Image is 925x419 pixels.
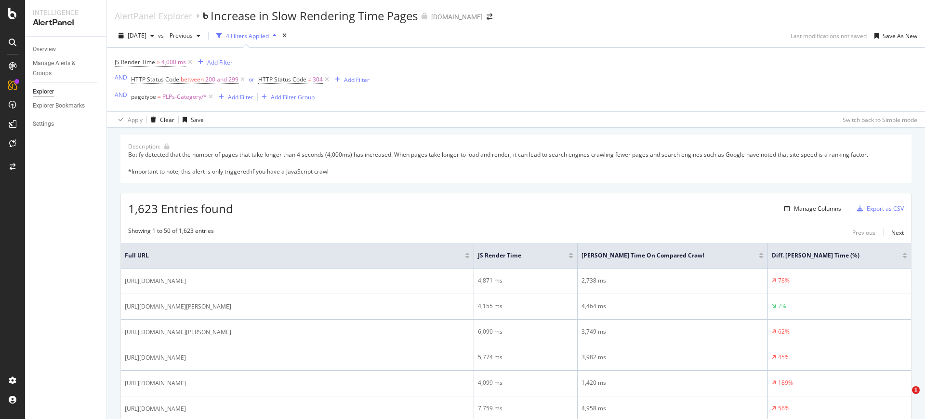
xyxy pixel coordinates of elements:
div: AND [115,73,127,81]
div: 78% [778,276,790,285]
button: Manage Columns [780,203,841,215]
div: Last modifications not saved [791,32,867,40]
div: times [280,31,289,41]
div: 4,871 ms [478,276,573,285]
span: Full URL [125,251,450,260]
span: [URL][DOMAIN_NAME][PERSON_NAME] [125,327,231,337]
button: Apply [115,112,143,127]
div: 4,099 ms [478,378,573,387]
span: between [181,75,204,83]
span: vs [158,31,166,40]
button: Save [179,112,204,127]
button: Add Filter Group [258,91,315,103]
div: Clear [160,116,174,124]
div: 4 Filters Applied [226,32,269,40]
button: Switch back to Simple mode [839,112,917,127]
span: 304 [313,73,323,86]
span: JS Render Time [115,58,155,66]
div: Increase in Slow Rendering Time Pages [211,8,418,24]
span: Diff. [PERSON_NAME] Time (%) [772,251,888,260]
div: Apply [128,116,143,124]
span: [URL][DOMAIN_NAME] [125,378,186,388]
div: Export as CSV [867,204,904,213]
div: Add Filter [207,58,233,67]
a: Overview [33,44,100,54]
span: 1 [912,386,920,394]
div: Manage Alerts & Groups [33,58,91,79]
button: Next [891,227,904,238]
span: JS Render Time [478,251,554,260]
div: 62% [778,327,790,336]
div: 1,420 ms [581,378,764,387]
div: Explorer Bookmarks [33,101,85,111]
span: = [308,75,311,83]
a: Explorer Bookmarks [33,101,100,111]
span: > [157,58,160,66]
div: 7% [778,302,786,311]
span: HTTP Status Code [258,75,306,83]
div: 56% [778,404,790,413]
div: 4,464 ms [581,302,764,311]
a: Explorer [33,87,100,97]
button: Previous [852,227,875,238]
div: 2,738 ms [581,276,764,285]
div: Manage Columns [794,204,841,213]
div: 7,759 ms [478,404,573,413]
div: Showing 1 to 50 of 1,623 entries [128,227,214,238]
div: 189% [778,378,793,387]
button: 4 Filters Applied [212,28,280,43]
div: Overview [33,44,56,54]
span: [URL][DOMAIN_NAME] [125,404,186,414]
div: 4,958 ms [581,404,764,413]
span: 4,000 ms [161,55,186,69]
div: arrow-right-arrow-left [487,14,492,20]
button: Save As New [871,28,917,43]
span: PLPs-Category/* [162,90,207,104]
div: Description: [128,142,160,150]
a: AlertPanel Explorer [115,11,192,21]
div: Botify detected that the number of pages that take longer than 4 seconds (4,000ms) has increased.... [128,150,904,175]
button: Export as CSV [853,201,904,216]
button: AND [115,90,127,99]
div: 45% [778,353,790,362]
div: [DOMAIN_NAME] [431,12,483,22]
div: Previous [852,229,875,237]
button: Previous [166,28,204,43]
div: 4,155 ms [478,302,573,311]
span: pagetype [131,93,156,101]
div: Intelligence [33,8,99,17]
div: AlertPanel [33,17,99,28]
div: AND [115,91,127,99]
div: Next [891,229,904,237]
span: HTTP Status Code [131,75,179,83]
div: Save [191,116,204,124]
span: [URL][DOMAIN_NAME] [125,276,186,286]
div: Save As New [883,32,917,40]
span: Previous [166,31,193,40]
div: or [249,75,254,83]
a: Settings [33,119,100,129]
a: Manage Alerts & Groups [33,58,100,79]
span: 2025 Sep. 17th [128,31,146,40]
span: [URL][DOMAIN_NAME] [125,353,186,363]
div: Add Filter Group [271,93,315,101]
button: Add Filter [194,56,233,68]
span: [PERSON_NAME] Time On Compared Crawl [581,251,744,260]
div: Explorer [33,87,54,97]
div: 5,774 ms [478,353,573,362]
div: Add Filter [228,93,253,101]
button: Add Filter [331,74,370,85]
div: 6,090 ms [478,327,573,336]
button: AND [115,73,127,82]
button: or [249,75,254,84]
button: Clear [147,112,174,127]
div: Settings [33,119,54,129]
button: [DATE] [115,28,158,43]
div: Add Filter [344,76,370,84]
span: 1,623 Entries found [128,201,233,216]
div: Switch back to Simple mode [843,116,917,124]
span: [URL][DOMAIN_NAME][PERSON_NAME] [125,302,231,311]
button: Add Filter [215,91,253,103]
div: 3,982 ms [581,353,764,362]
